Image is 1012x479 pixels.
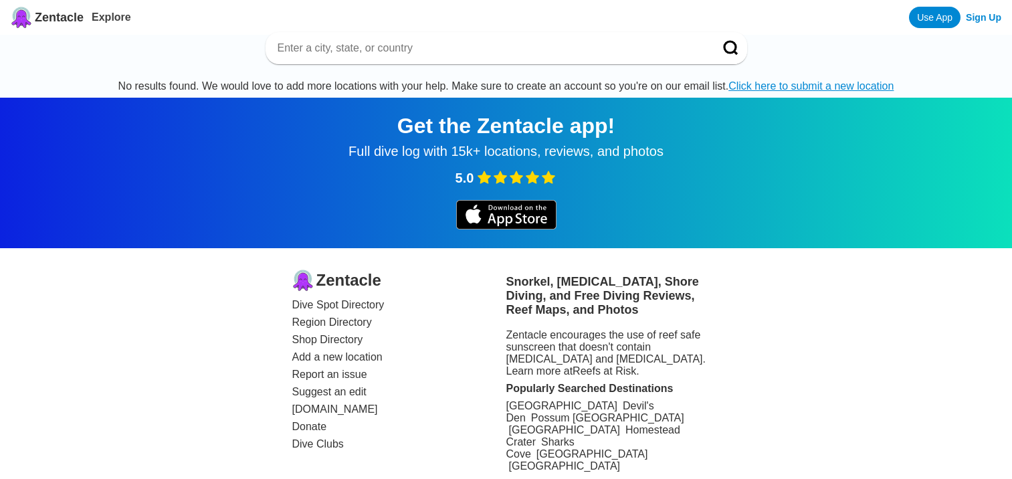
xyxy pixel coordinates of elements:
a: Zentacle logoZentacle [11,7,84,28]
a: Region Directory [292,316,506,328]
a: Dive Clubs [292,438,506,450]
div: Zentacle encourages the use of reef safe sunscreen that doesn't contain [MEDICAL_DATA] and [MEDIC... [506,329,720,377]
a: Add a new location [292,351,506,363]
a: Donate [292,421,506,433]
a: Sharks Cove [506,436,575,460]
span: 5.0 [456,171,474,186]
img: logo [292,270,314,291]
a: Explore [92,11,131,23]
img: Zentacle logo [11,7,32,28]
a: Use App [909,7,960,28]
a: Devil's Den [506,400,654,423]
div: Full dive log with 15k+ locations, reviews, and photos [16,144,996,159]
span: Zentacle [35,11,84,25]
a: Homestead Crater [506,424,680,448]
a: Shop Directory [292,334,506,346]
a: Sign Up [966,12,1001,23]
a: Dive Spot Directory [292,299,506,311]
img: iOS app store [456,200,556,229]
a: iOS app store [456,220,556,231]
a: [DOMAIN_NAME] [292,403,506,415]
span: Zentacle [316,271,381,290]
a: [GEOGRAPHIC_DATA] [509,460,621,472]
a: [GEOGRAPHIC_DATA] [536,448,648,460]
h3: Snorkel, [MEDICAL_DATA], Shore Diving, and Free Diving Reviews, Reef Maps, and Photos [506,275,720,317]
a: [GEOGRAPHIC_DATA] [506,400,618,411]
a: Click here to submit a new location [728,80,894,92]
input: Enter a city, state, or country [276,41,704,55]
div: Popularly Searched Destinations [506,383,720,395]
div: No results found. We would love to add more locations with your help. Make sure to create an acco... [118,80,894,92]
a: Reefs at Risk [573,365,636,377]
a: Possum [GEOGRAPHIC_DATA] [531,412,684,423]
div: Get the Zentacle app! [16,114,996,138]
a: Report an issue [292,369,506,381]
a: [GEOGRAPHIC_DATA] [509,424,621,436]
a: Suggest an edit [292,386,506,398]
